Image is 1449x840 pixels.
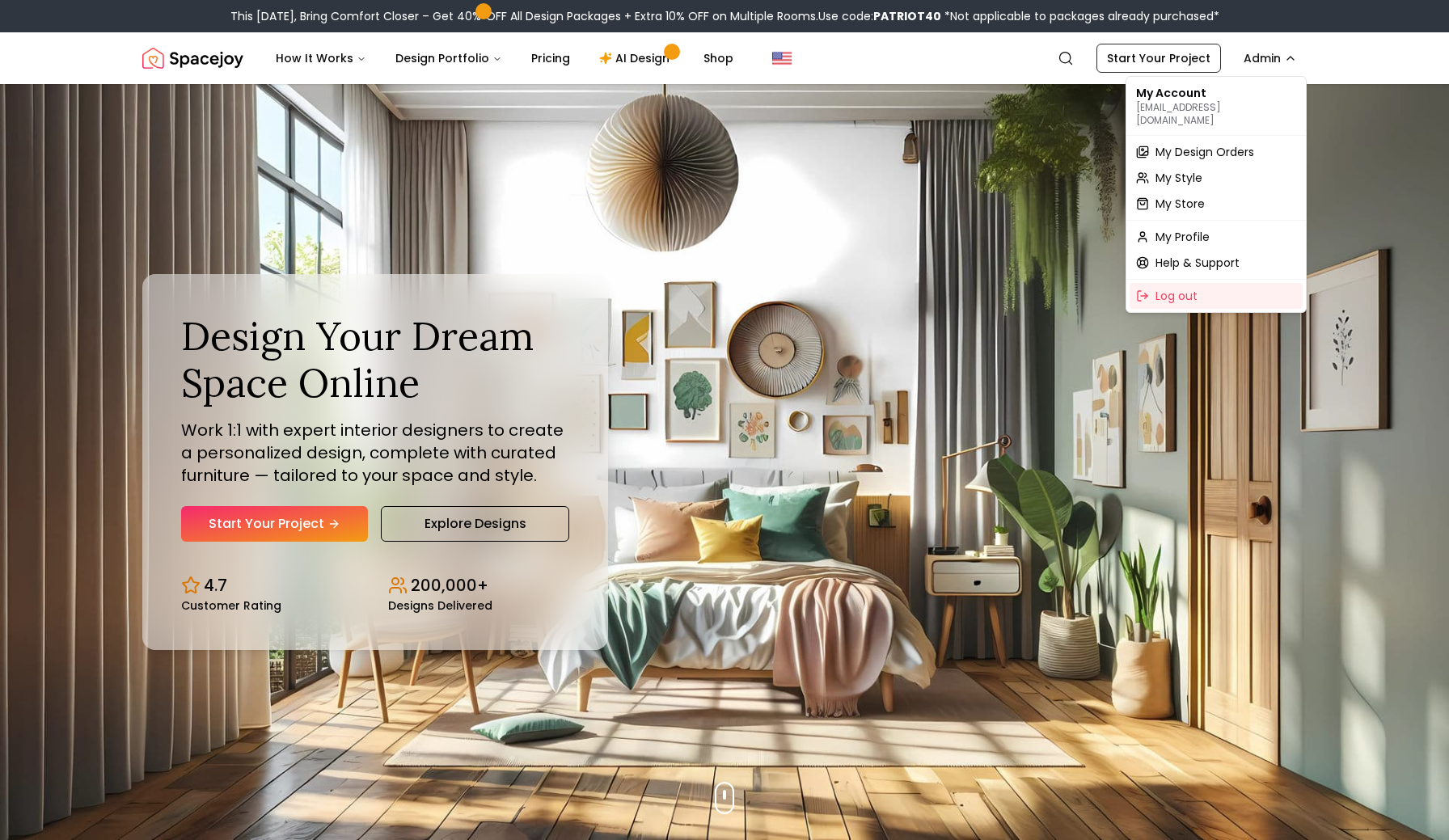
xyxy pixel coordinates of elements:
a: My Design Orders [1130,139,1303,165]
span: My Style [1155,170,1202,186]
span: My Design Orders [1155,144,1254,160]
a: My Profile [1130,224,1303,250]
span: My Profile [1155,229,1210,245]
a: Help & Support [1130,250,1303,276]
span: Help & Support [1155,255,1240,271]
div: Admin [1126,76,1307,313]
span: Log out [1155,288,1198,304]
span: My Store [1155,196,1205,212]
div: My Account [1130,80,1303,132]
a: My Store [1130,191,1303,217]
p: [EMAIL_ADDRESS][DOMAIN_NAME] [1136,101,1296,127]
a: My Style [1130,165,1303,191]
